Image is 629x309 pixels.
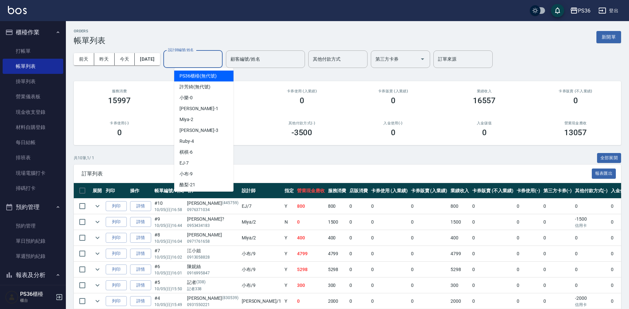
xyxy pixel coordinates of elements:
[449,294,471,309] td: 2000
[93,280,102,290] button: expand row
[179,83,210,90] span: 許芳綺 (無代號)
[578,7,590,15] div: PS36
[575,302,608,308] p: 信用卡
[573,262,610,277] td: 0
[551,4,564,17] button: save
[240,214,283,230] td: Miya /2
[369,294,409,309] td: 0
[82,89,157,93] h3: 服務消費
[291,128,313,137] h3: -3500
[154,238,184,244] p: 10/05 (日) 16:04
[106,264,127,275] button: 列印
[348,262,369,277] td: 0
[515,278,542,293] td: 0
[3,233,63,249] a: 單日預約紀錄
[597,153,621,163] button: 全部展開
[74,36,105,45] h3: 帳單列表
[369,246,409,262] td: 0
[3,74,63,89] a: 掛單列表
[326,230,348,246] td: 400
[187,223,238,229] p: 0953434183
[538,89,613,93] h2: 卡券販賣 (不入業績)
[3,59,63,74] a: 帳單列表
[179,116,193,123] span: Miya -2
[567,4,593,17] button: PS36
[542,230,573,246] td: 0
[153,183,185,199] th: 帳單編號/時間
[409,262,449,277] td: 0
[283,294,295,309] td: Y
[74,29,105,33] h2: ORDERS
[153,230,185,246] td: #8
[106,296,127,306] button: 列印
[515,262,542,277] td: 0
[20,297,54,303] p: 櫃台
[264,89,340,93] h2: 卡券使用 (入業績)
[473,96,496,105] h3: 16557
[115,53,135,65] button: 今天
[187,200,238,207] div: [PERSON_NAME]
[153,246,185,262] td: #7
[592,170,616,176] a: 報表匯出
[240,278,283,293] td: 小布 /9
[3,24,63,41] button: 櫃檯作業
[187,207,238,213] p: 0976371034
[3,181,63,196] a: 掃碼打卡
[154,223,184,229] p: 10/05 (日) 16:44
[573,294,610,309] td: -2000
[283,183,295,199] th: 指定
[449,199,471,214] td: 800
[187,286,238,292] p: 記者338
[179,160,189,167] span: EJ -7
[130,201,151,211] a: 詳情
[542,262,573,277] td: 0
[93,233,102,243] button: expand row
[93,249,102,259] button: expand row
[106,249,127,259] button: 列印
[173,121,248,125] h2: 第三方卡券(-)
[179,73,216,79] span: PS36櫃檯 (無代號)
[283,278,295,293] td: Y
[295,246,326,262] td: 4799
[449,230,471,246] td: 400
[240,230,283,246] td: Miya /2
[187,216,238,223] div: [PERSON_NAME]?
[471,183,515,199] th: 卡券販賣 (不入業績)
[283,246,295,262] td: Y
[179,94,193,101] span: 小樂 -0
[154,286,184,292] p: 10/05 (日) 15:50
[447,121,522,125] h2: 入金儲值
[154,254,184,260] p: 10/05 (日) 16:02
[179,170,193,177] span: 小布 -9
[3,249,63,264] a: 單週預約紀錄
[471,278,515,293] td: 0
[283,230,295,246] td: Y
[94,53,115,65] button: 昨天
[449,278,471,293] td: 300
[542,183,573,199] th: 第三方卡券(-)
[326,183,348,199] th: 服務消費
[130,249,151,259] a: 詳情
[326,214,348,230] td: 1500
[564,128,587,137] h3: 13057
[471,294,515,309] td: 0
[106,233,127,243] button: 列印
[283,262,295,277] td: Y
[409,278,449,293] td: 0
[538,121,613,125] h2: 營業現金應收
[515,183,542,199] th: 卡券使用(-)
[108,96,131,105] h3: 15997
[295,230,326,246] td: 400
[348,294,369,309] td: 0
[240,199,283,214] td: EJ /7
[130,264,151,275] a: 詳情
[295,294,326,309] td: 0
[93,296,102,306] button: expand row
[106,280,127,291] button: 列印
[154,270,184,276] p: 10/05 (日) 16:01
[573,230,610,246] td: 0
[542,199,573,214] td: 0
[417,54,428,64] button: Open
[471,230,515,246] td: 0
[348,246,369,262] td: 0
